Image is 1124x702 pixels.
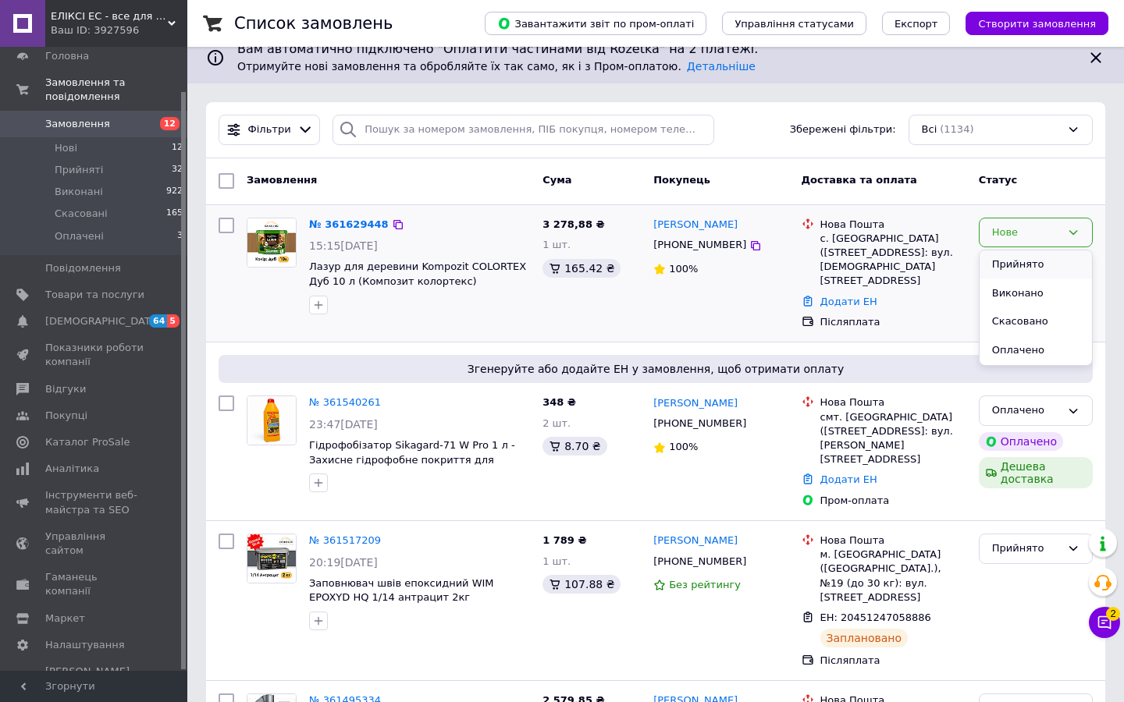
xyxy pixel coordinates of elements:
div: Дешева доставка [979,457,1093,488]
span: 12 [160,117,180,130]
div: Нова Пошта [820,534,966,548]
li: Скасовано [980,307,1092,336]
a: № 361629448 [309,218,389,230]
a: Створити замовлення [950,17,1108,29]
a: Додати ЕН [820,473,877,485]
a: [PERSON_NAME] [653,396,738,411]
span: Отримуйте нові замовлення та обробляйте їх так само, як і з Пром-оплатою. [237,60,756,73]
span: Аналітика [45,462,99,476]
span: ЕН: 20451247058886 [820,612,931,623]
span: 2 [1106,607,1120,621]
span: 15:15[DATE] [309,239,378,252]
span: 32 [172,163,183,177]
span: Статус [979,174,1018,186]
span: Експорт [895,18,938,30]
a: Гідрофобізатор Sikagard-71 W Pro 1 л - Захисне гідрофобне покриття для фасадів [309,439,515,480]
span: Маркет [45,612,85,626]
span: Створити замовлення [978,18,1096,30]
span: Управління статусами [735,18,854,30]
button: Завантажити звіт по пром-оплаті [485,12,706,35]
span: Нові [55,141,77,155]
a: Фото товару [247,534,297,583]
a: Додати ЕН [820,296,877,307]
a: Фото товару [247,395,297,445]
a: [PERSON_NAME] [653,218,738,232]
div: Нова Пошта [820,395,966,409]
div: м. [GEOGRAPHIC_DATA] ([GEOGRAPHIC_DATA].), №19 (до 30 кг): вул. [STREET_ADDRESS] [820,548,966,604]
span: 3 [177,229,183,243]
a: № 361517209 [309,534,381,546]
div: Прийнято [992,541,1061,557]
div: Післяплата [820,315,966,329]
span: 165 [166,207,183,221]
span: [DEMOGRAPHIC_DATA] [45,314,161,328]
div: Пром-оплата [820,494,966,508]
li: Прийнято [980,250,1092,279]
span: 100% [669,263,698,275]
span: 100% [669,441,698,452]
button: Управління статусами [722,12,866,35]
div: Оплачено [979,432,1063,451]
div: Післяплата [820,654,966,668]
span: Прийняті [55,163,103,177]
span: 23:47[DATE] [309,418,378,431]
a: Детальніше [687,60,756,73]
div: 8.70 ₴ [542,437,606,456]
input: Пошук за номером замовлення, ПІБ покупця, номером телефону, Email, номером накладної [333,115,714,145]
span: Без рейтингу [669,579,741,590]
span: Налаштування [45,638,125,652]
a: [PERSON_NAME] [653,534,738,548]
img: Фото товару [247,218,296,267]
span: ЕЛІКСІ ЕС - все для будівництва та ремонту [51,9,168,23]
span: Повідомлення [45,261,121,275]
span: Вам автоматично підключено "Оплатити частинами від Rozetka" на 2 платежі. [237,41,1074,58]
img: Фото товару [247,534,296,583]
span: 64 [149,314,167,328]
span: Скасовані [55,207,108,221]
span: 12 [172,141,183,155]
div: [PHONE_NUMBER] [650,235,749,255]
span: Замовлення [45,117,110,131]
div: с. [GEOGRAPHIC_DATA] ([STREET_ADDRESS]: вул. [DEMOGRAPHIC_DATA][STREET_ADDRESS] [820,232,966,289]
a: Фото товару [247,218,297,268]
div: 107.88 ₴ [542,575,621,594]
span: Покупець [653,174,710,186]
img: Фото товару [247,396,296,445]
div: 165.42 ₴ [542,259,621,278]
div: Заплановано [820,629,909,647]
a: № 361540261 [309,396,381,408]
h1: Список замовлень [234,14,393,33]
span: Покупці [45,409,87,423]
div: смт. [GEOGRAPHIC_DATA] ([STREET_ADDRESS]: вул. [PERSON_NAME][STREET_ADDRESS] [820,410,966,467]
span: Каталог ProSale [45,435,130,449]
span: Завантажити звіт по пром-оплаті [497,16,694,30]
span: Головна [45,49,89,63]
a: Заповнювач швів епоксидний WIM EPOXYD HQ 1/14 антрацит 2кг [309,577,494,604]
span: Товари та послуги [45,288,144,302]
span: Замовлення та повідомлення [45,76,187,104]
span: Відгуки [45,382,86,396]
span: 922 [166,185,183,199]
div: [PHONE_NUMBER] [650,413,749,434]
span: Оплачені [55,229,104,243]
span: 5 [167,314,180,328]
span: 1 789 ₴ [542,534,586,546]
span: 20:19[DATE] [309,556,378,569]
li: Виконано [980,279,1092,308]
span: Замовлення [247,174,317,186]
div: Нове [992,225,1061,241]
span: Збережені фільтри: [790,122,896,137]
button: Створити замовлення [966,12,1108,35]
span: Всі [922,122,937,137]
a: Лазур для деревини Kompozit COLORTEX Дуб 10 л (Композит колортекс) [309,261,526,287]
span: Управління сайтом [45,530,144,558]
span: 1 шт. [542,239,571,250]
span: Інструменти веб-майстра та SEO [45,488,144,516]
span: Виконані [55,185,103,199]
span: 1 шт. [542,555,571,567]
span: 2 шт. [542,417,571,429]
span: Згенеруйте або додайте ЕН у замовлення, щоб отримати оплату [225,361,1087,377]
div: Нова Пошта [820,218,966,232]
